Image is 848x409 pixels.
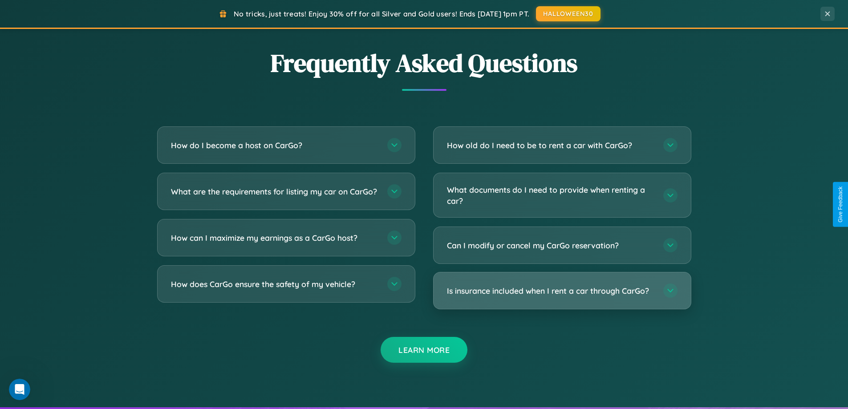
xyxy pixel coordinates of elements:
[447,184,654,206] h3: What documents do I need to provide when renting a car?
[171,140,378,151] h3: How do I become a host on CarGo?
[171,232,378,243] h3: How can I maximize my earnings as a CarGo host?
[447,240,654,251] h3: Can I modify or cancel my CarGo reservation?
[381,337,467,363] button: Learn More
[9,379,30,400] iframe: Intercom live chat
[157,46,691,80] h2: Frequently Asked Questions
[837,186,844,223] div: Give Feedback
[447,140,654,151] h3: How old do I need to be to rent a car with CarGo?
[234,9,529,18] span: No tricks, just treats! Enjoy 30% off for all Silver and Gold users! Ends [DATE] 1pm PT.
[171,186,378,197] h3: What are the requirements for listing my car on CarGo?
[536,6,600,21] button: HALLOWEEN30
[447,285,654,296] h3: Is insurance included when I rent a car through CarGo?
[171,279,378,290] h3: How does CarGo ensure the safety of my vehicle?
